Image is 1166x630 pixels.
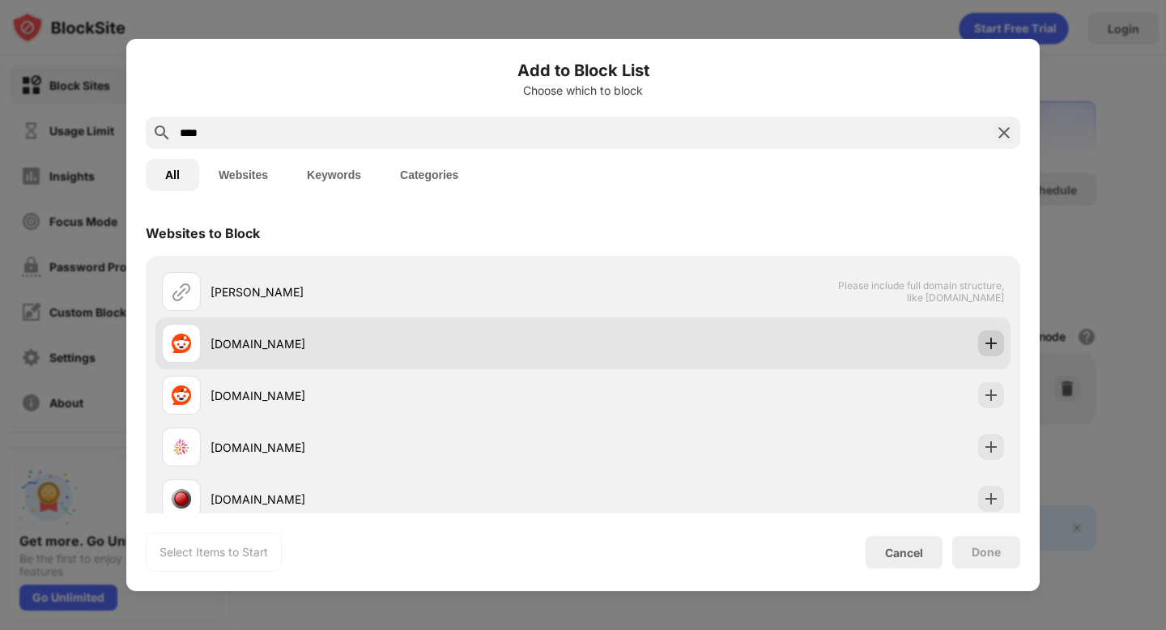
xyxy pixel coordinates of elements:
[885,546,923,560] div: Cancel
[146,225,260,241] div: Websites to Block
[172,437,191,457] img: favicons
[994,123,1014,143] img: search-close
[837,279,1004,304] span: Please include full domain structure, like [DOMAIN_NAME]
[172,489,191,509] img: favicons
[172,385,191,405] img: favicons
[146,159,199,191] button: All
[211,491,583,508] div: [DOMAIN_NAME]
[381,159,478,191] button: Categories
[211,283,583,300] div: [PERSON_NAME]
[287,159,381,191] button: Keywords
[146,58,1020,83] h6: Add to Block List
[199,159,287,191] button: Websites
[172,334,191,353] img: favicons
[160,544,268,560] div: Select Items to Start
[211,387,583,404] div: [DOMAIN_NAME]
[211,439,583,456] div: [DOMAIN_NAME]
[146,84,1020,97] div: Choose which to block
[972,546,1001,559] div: Done
[172,282,191,301] img: url.svg
[211,335,583,352] div: [DOMAIN_NAME]
[152,123,172,143] img: search.svg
